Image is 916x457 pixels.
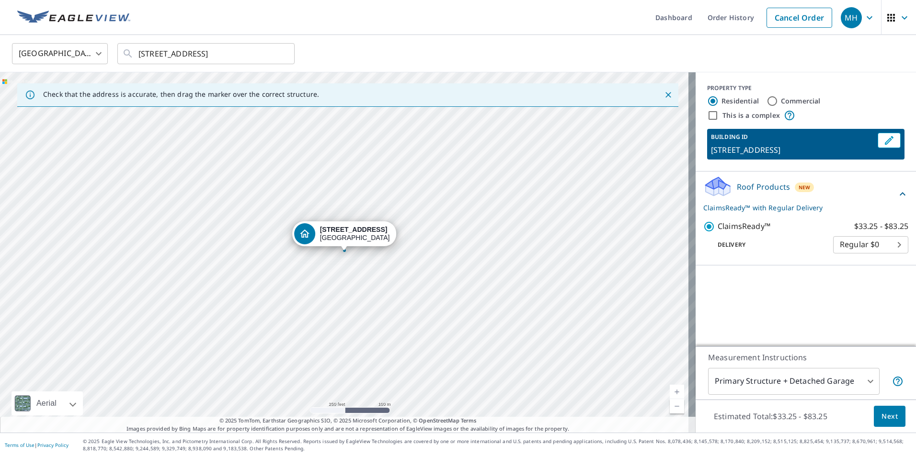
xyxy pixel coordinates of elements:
[34,391,59,415] div: Aerial
[292,221,397,251] div: Dropped pin, building 1, Residential property, 9796 Via Grandezza W Wellington, FL 33411
[43,90,319,99] p: Check that the address is accurate, then drag the marker over the correct structure.
[703,203,897,213] p: ClaimsReady™ with Regular Delivery
[5,442,69,448] p: |
[706,406,835,427] p: Estimated Total: $33.25 - $83.25
[708,352,904,363] p: Measurement Instructions
[882,411,898,423] span: Next
[320,226,390,242] div: [GEOGRAPHIC_DATA]
[711,133,748,141] p: BUILDING ID
[320,226,388,233] strong: [STREET_ADDRESS]
[833,231,908,258] div: Regular $0
[419,417,459,424] a: OpenStreetMap
[461,417,477,424] a: Terms
[5,442,34,448] a: Terms of Use
[854,220,908,232] p: $33.25 - $83.25
[799,183,811,191] span: New
[878,133,901,148] button: Edit building 1
[892,376,904,387] span: Your report will include the primary structure and a detached garage if one exists.
[707,84,905,92] div: PROPERTY TYPE
[670,399,684,413] a: Current Level 17, Zoom Out
[841,7,862,28] div: MH
[781,96,821,106] label: Commercial
[37,442,69,448] a: Privacy Policy
[138,40,275,67] input: Search by address or latitude-longitude
[737,181,790,193] p: Roof Products
[721,96,759,106] label: Residential
[11,391,83,415] div: Aerial
[722,111,780,120] label: This is a complex
[670,385,684,399] a: Current Level 17, Zoom In
[219,417,477,425] span: © 2025 TomTom, Earthstar Geographics SIO, © 2025 Microsoft Corporation, ©
[12,40,108,67] div: [GEOGRAPHIC_DATA]
[17,11,130,25] img: EV Logo
[703,175,908,213] div: Roof ProductsNewClaimsReady™ with Regular Delivery
[662,89,675,101] button: Close
[703,240,833,249] p: Delivery
[874,406,905,427] button: Next
[83,438,911,452] p: © 2025 Eagle View Technologies, Inc. and Pictometry International Corp. All Rights Reserved. Repo...
[767,8,832,28] a: Cancel Order
[708,368,880,395] div: Primary Structure + Detached Garage
[711,144,874,156] p: [STREET_ADDRESS]
[718,220,770,232] p: ClaimsReady™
